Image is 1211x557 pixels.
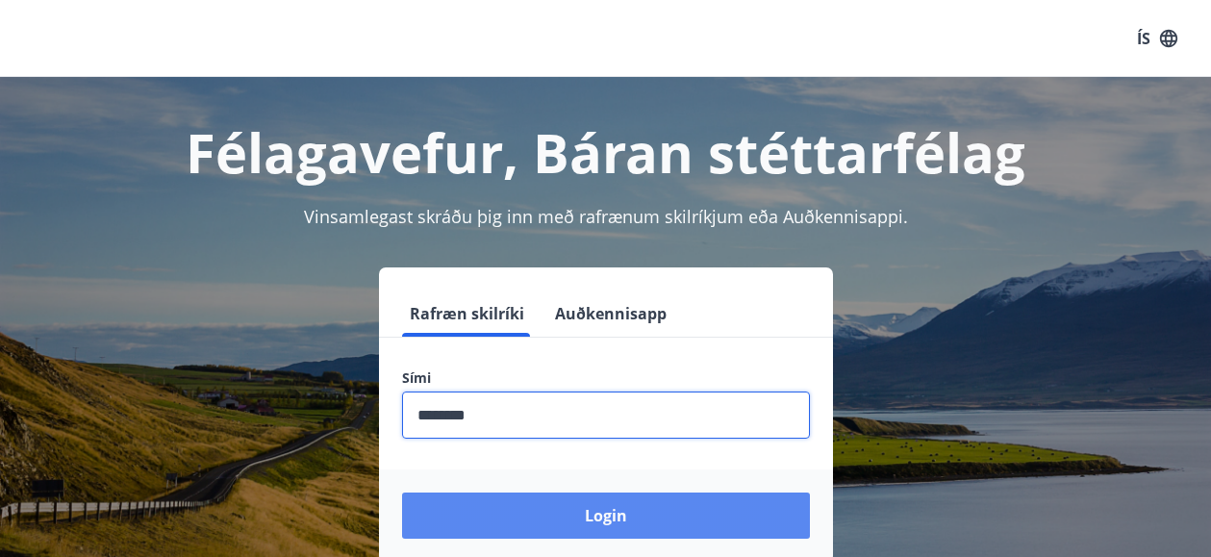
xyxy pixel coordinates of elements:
button: Rafræn skilríki [402,291,532,337]
h1: Félagavefur, Báran stéttarfélag [23,115,1188,189]
span: Vinsamlegast skráðu þig inn með rafrænum skilríkjum eða Auðkennisappi. [304,205,908,228]
label: Sími [402,368,810,388]
button: ÍS [1126,21,1188,56]
button: Login [402,493,810,539]
button: Auðkennisapp [547,291,674,337]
